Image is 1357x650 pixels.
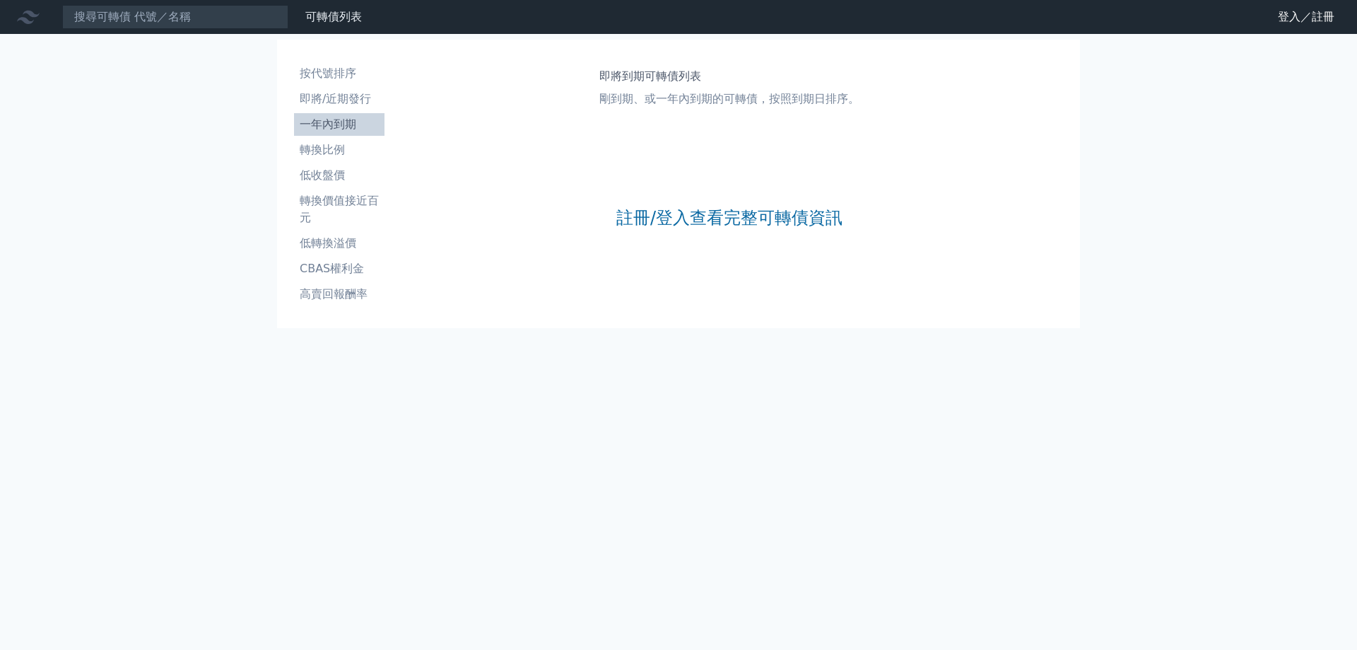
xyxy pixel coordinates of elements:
li: 轉換比例 [294,141,384,158]
li: CBAS權利金 [294,260,384,277]
a: 轉換價值接近百元 [294,190,384,229]
p: 剛到期、或一年內到期的可轉債，按照到期日排序。 [599,91,859,108]
h1: 即將到期可轉債列表 [599,68,859,85]
li: 一年內到期 [294,116,384,133]
a: 可轉債列表 [305,10,362,23]
li: 轉換價值接近百元 [294,192,384,226]
a: 按代號排序 [294,62,384,85]
li: 即將/近期發行 [294,91,384,108]
a: CBAS權利金 [294,257,384,280]
a: 註冊/登入查看完整可轉債資訊 [616,207,842,229]
li: 高賣回報酬率 [294,286,384,303]
a: 高賣回報酬率 [294,283,384,306]
a: 即將/近期發行 [294,88,384,110]
li: 按代號排序 [294,65,384,82]
a: 低轉換溢價 [294,232,384,255]
a: 登入／註冊 [1267,6,1346,28]
a: 一年內到期 [294,113,384,136]
a: 轉換比例 [294,139,384,161]
input: 搜尋可轉債 代號／名稱 [62,5,288,29]
a: 低收盤價 [294,164,384,187]
li: 低轉換溢價 [294,235,384,252]
li: 低收盤價 [294,167,384,184]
